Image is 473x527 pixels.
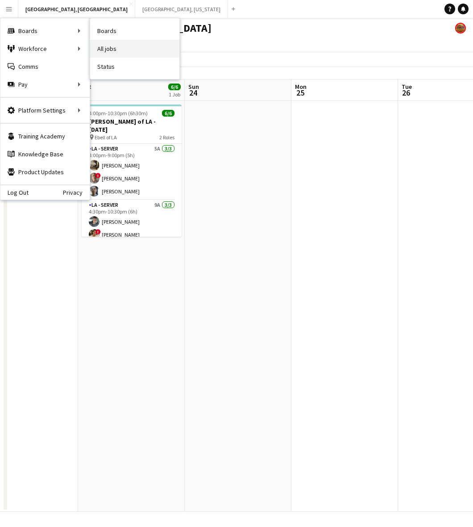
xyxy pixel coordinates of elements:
[0,22,90,40] div: Boards
[455,23,466,33] app-user-avatar: Rollin Hero
[0,189,29,196] a: Log Out
[63,189,90,196] a: Privacy
[0,58,90,75] a: Comms
[90,58,179,75] a: Status
[89,110,148,117] span: 4:00pm-10:30pm (6h30m)
[95,134,117,141] span: Ebell of LA
[187,88,199,98] span: 24
[188,83,199,91] span: Sun
[294,88,307,98] span: 25
[0,163,90,181] a: Product Updates
[82,200,182,256] app-card-role: LA - Server9A3/34:30pm-10:30pm (6h)[PERSON_NAME]![PERSON_NAME]
[400,88,412,98] span: 26
[135,0,228,18] button: [GEOGRAPHIC_DATA], [US_STATE]
[82,117,182,134] h3: [PERSON_NAME] of LA - [DATE]
[95,173,101,178] span: !
[295,83,307,91] span: Mon
[168,84,181,90] span: 6/6
[18,0,135,18] button: [GEOGRAPHIC_DATA], [GEOGRAPHIC_DATA]
[162,110,174,117] span: 6/6
[0,127,90,145] a: Training Academy
[0,145,90,163] a: Knowledge Base
[402,83,412,91] span: Tue
[90,22,179,40] a: Boards
[95,229,101,234] span: !
[0,101,90,119] div: Platform Settings
[82,144,182,200] app-card-role: LA - Server5A3/34:00pm-9:00pm (5h)[PERSON_NAME]![PERSON_NAME][PERSON_NAME]
[0,75,90,93] div: Pay
[90,40,179,58] a: All jobs
[0,40,90,58] div: Workforce
[159,134,174,141] span: 2 Roles
[169,91,180,98] div: 1 Job
[82,105,182,237] app-job-card: 4:00pm-10:30pm (6h30m)6/6[PERSON_NAME] of LA - [DATE] Ebell of LA2 RolesLA - Server5A3/34:00pm-9:...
